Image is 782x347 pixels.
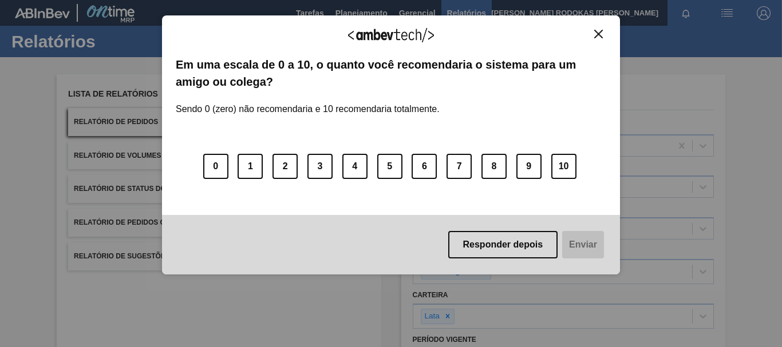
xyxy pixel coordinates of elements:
[342,154,368,179] button: 4
[272,154,298,179] button: 2
[412,154,437,179] button: 6
[551,154,576,179] button: 10
[447,154,472,179] button: 7
[203,154,228,179] button: 0
[591,29,606,39] button: Close
[448,231,558,258] button: Responder depois
[307,154,333,179] button: 3
[594,30,603,38] img: Close
[377,154,402,179] button: 5
[176,56,606,91] label: Em uma escala de 0 a 10, o quanto você recomendaria o sistema para um amigo ou colega?
[481,154,507,179] button: 8
[238,154,263,179] button: 1
[348,28,434,42] img: Logo Ambevtech
[176,90,440,114] label: Sendo 0 (zero) não recomendaria e 10 recomendaria totalmente.
[516,154,542,179] button: 9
